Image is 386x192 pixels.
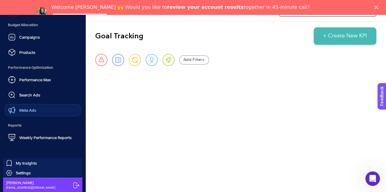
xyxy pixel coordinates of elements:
img: Profile image for Neslihan [37,7,47,17]
span: [EMAIL_ADDRESS][DOMAIN_NAME] [6,185,56,190]
span: Meta Ads [19,108,36,113]
a: Speak with an Expert [52,14,108,21]
span: Products [19,50,35,55]
span: Settings [16,170,31,175]
span: Performance Optimization [5,61,81,74]
button: + Create New KPI [314,27,376,45]
a: Settings [3,168,82,178]
span: Feedback [4,2,23,7]
img: add filter [202,58,205,61]
span: + Create New KPI [323,32,367,40]
a: Performance Max [5,74,81,86]
div: Welcome [PERSON_NAME] 🙌 Would you like to together in 45-minute call? [52,4,310,10]
div: Close [374,5,381,9]
a: Search Ads [5,89,81,101]
a: Meta Ads [5,104,81,116]
a: Products [5,46,81,58]
iframe: Intercom live chat [365,171,380,186]
a: Campaigns [5,31,81,43]
a: Weekly Performance Reports [5,131,81,144]
span: Reports [5,119,81,131]
span: My Insights [16,161,37,166]
span: Weekly Performance Reports [19,135,72,140]
b: results [225,4,244,10]
span: Budget Allocation [5,19,81,31]
b: review your account [167,4,223,10]
span: Campaigns [19,35,40,40]
a: My Insights [3,158,82,168]
span: Add Filter [183,57,202,63]
span: Performance Max [19,77,51,82]
span: Search Ads [19,93,40,97]
span: [PERSON_NAME] [6,180,56,185]
h2: Goal Tracking [95,31,143,41]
